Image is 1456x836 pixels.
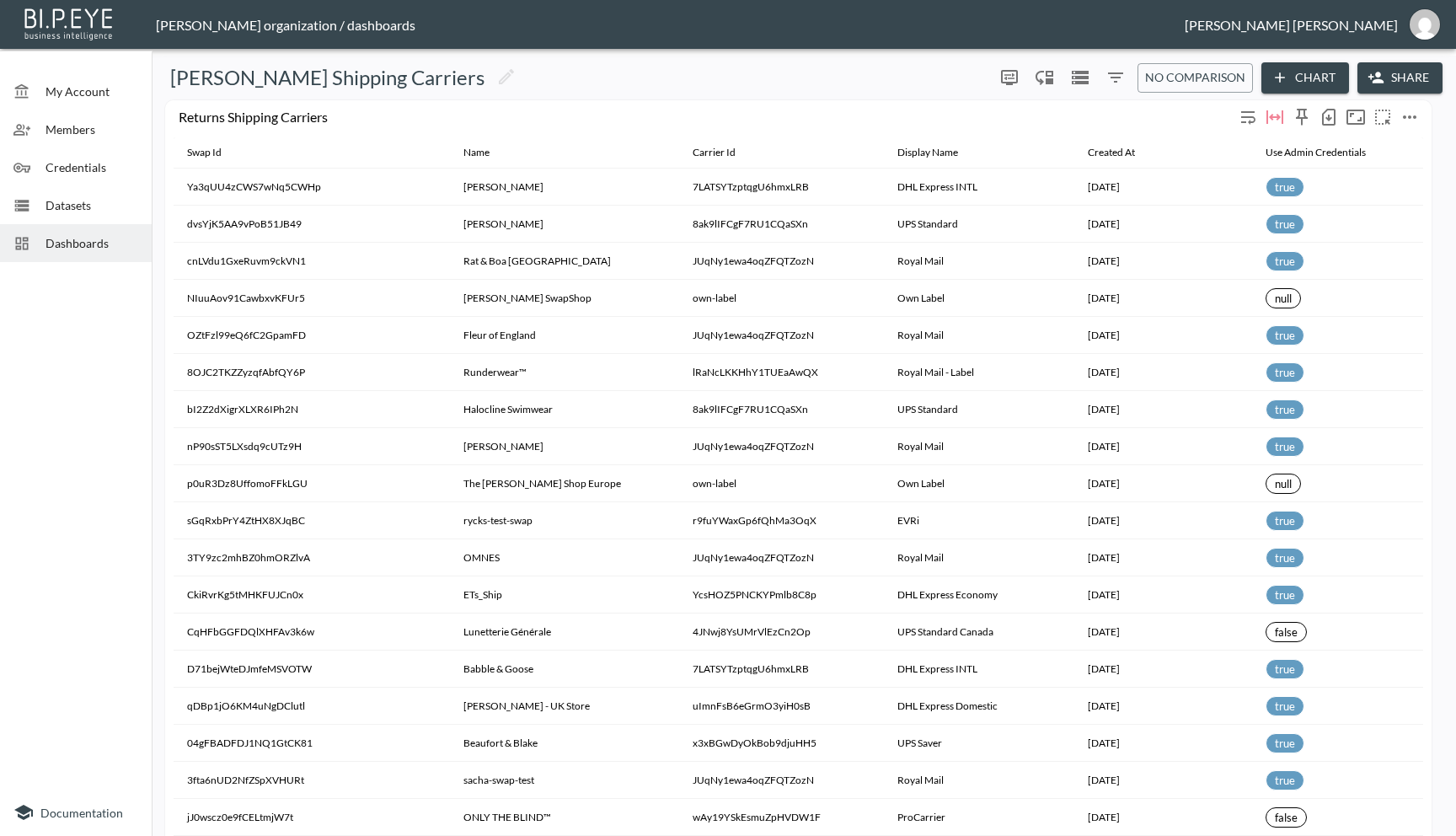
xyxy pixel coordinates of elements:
th: Babble & Goose [450,651,679,688]
div: Display Name [897,142,958,163]
span: Name [463,142,511,163]
th: DHL Express Economy [884,576,1073,614]
th: wAy19YSkEsmuZpHVDW1F [679,799,885,836]
th: UPS Standard [884,206,1073,243]
th: Own Label [884,280,1073,317]
th: The Frankie Shop Europe [450,465,679,502]
span: true [1270,550,1300,566]
th: p0uR3Dz8UffomoFFkLGU [174,465,450,502]
th: UPS Standard [884,391,1073,428]
div: Name [463,142,490,163]
img: bipeye-logo [21,4,118,42]
th: true [1252,391,1423,428]
th: 2025-03-12 [1074,799,1253,836]
th: 2025-04-03 [1074,354,1253,391]
span: Carrier Id [693,142,757,163]
th: true [1252,651,1423,688]
th: ONLY THE BLIND™ [450,799,679,836]
span: true [1270,439,1300,455]
th: true [1252,576,1423,614]
span: Display settings [996,64,1023,91]
span: Use Admin Credentials [1266,142,1388,163]
th: false [1252,799,1423,836]
th: Royal Mail [884,762,1073,799]
th: Runderwear™ [450,354,679,391]
th: Bella Freud [450,428,679,465]
span: My Account [45,83,138,100]
span: Swap Id [187,142,244,163]
button: more [996,64,1023,91]
span: Chart settings [1396,104,1423,131]
th: JUqNy1ewa4oqZFQTZozN [679,539,885,576]
th: qDBp1jO6KM4uNgDClutl [174,688,450,725]
th: null [1252,280,1423,317]
th: false [1252,614,1423,651]
th: true [1252,725,1423,762]
th: true [1252,169,1423,206]
button: No comparison [1137,63,1253,93]
th: 4JNwj8YsUMrVlEzCn2Op [679,614,885,651]
th: JUqNy1ewa4oqZFQTZozN [679,762,885,799]
th: Taylor's SwapShop [450,280,679,317]
th: ProCarrier [884,799,1073,836]
th: JUqNy1ewa4oqZFQTZozN [679,428,885,465]
img: 7151a5340a926b4f92da4ffde41f27b4 [1410,9,1440,40]
th: EVRi [884,502,1073,539]
div: Swap Id [187,142,222,163]
th: Fleur of England [450,317,679,354]
th: Beaufort & Blake [450,725,679,762]
span: true [1270,662,1300,678]
button: Fullscreen [1342,104,1369,131]
th: own-label [679,280,885,317]
th: rycks-test-swap [450,502,679,539]
div: Toggle table layout between fixed and auto (default: auto) [1261,104,1288,131]
svg: Edit [496,67,517,87]
button: Filters [1102,64,1129,91]
th: Royal Mail [884,539,1073,576]
th: DHL Express INTL [884,169,1073,206]
th: Own Label [884,465,1073,502]
span: true [1270,180,1300,196]
th: 2024-04-02 [1074,576,1253,614]
th: 2024-03-29 [1074,762,1253,799]
th: true [1252,428,1423,465]
th: ETs_Ship [450,576,679,614]
span: Datasets [45,196,138,214]
th: 3fta6nUD2NfZSpXVHURt [174,762,450,799]
th: Ya3qUU4zCWS7wNq5CWHp [174,169,450,206]
th: true [1252,762,1423,799]
th: OMNES [450,539,679,576]
th: sGqRxbPrY4ZtHX8XJqBC [174,502,450,539]
th: sacha-swap-test [450,762,679,799]
th: true [1252,243,1423,280]
th: Sarah Chapman [450,169,679,206]
span: No comparison [1145,67,1245,88]
th: NIuuAov91CawbxvKFUr5 [174,280,450,317]
th: true [1252,502,1423,539]
th: 2025-06-02 [1074,614,1253,651]
th: UPS Standard Canada [884,614,1073,651]
span: Credentials [45,158,138,176]
th: bI2Z2dXigrXLXR6IPh2N [174,391,450,428]
th: lRaNcLKKHhY1TUEaAwQX [679,354,885,391]
th: 2024-11-15 [1074,428,1253,465]
th: true [1252,688,1423,725]
span: true [1270,736,1300,752]
th: Lunetterie Générale [450,614,679,651]
a: Documentation [13,802,138,823]
th: Royal Mail [884,317,1073,354]
th: true [1252,206,1423,243]
span: true [1270,328,1300,344]
th: 2024-03-28 [1074,502,1253,539]
th: x3xBGwDyOkBob9djuHH5 [679,725,885,762]
button: more [1369,104,1396,131]
div: [PERSON_NAME] organization / dashboards [156,17,1185,33]
th: 2024-03-29 [1074,243,1253,280]
span: Attach chart to a group [1369,107,1396,123]
th: 7LATSYTzptqgU6hmxLRB [679,651,885,688]
th: nP90sST5LXsdq9cUTz9H [174,428,450,465]
th: JUqNy1ewa4oqZFQTZozN [679,243,885,280]
th: 2024-04-18 [1074,206,1253,243]
h5: [PERSON_NAME] Shipping Carriers [170,64,484,91]
th: own-label [679,465,885,502]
